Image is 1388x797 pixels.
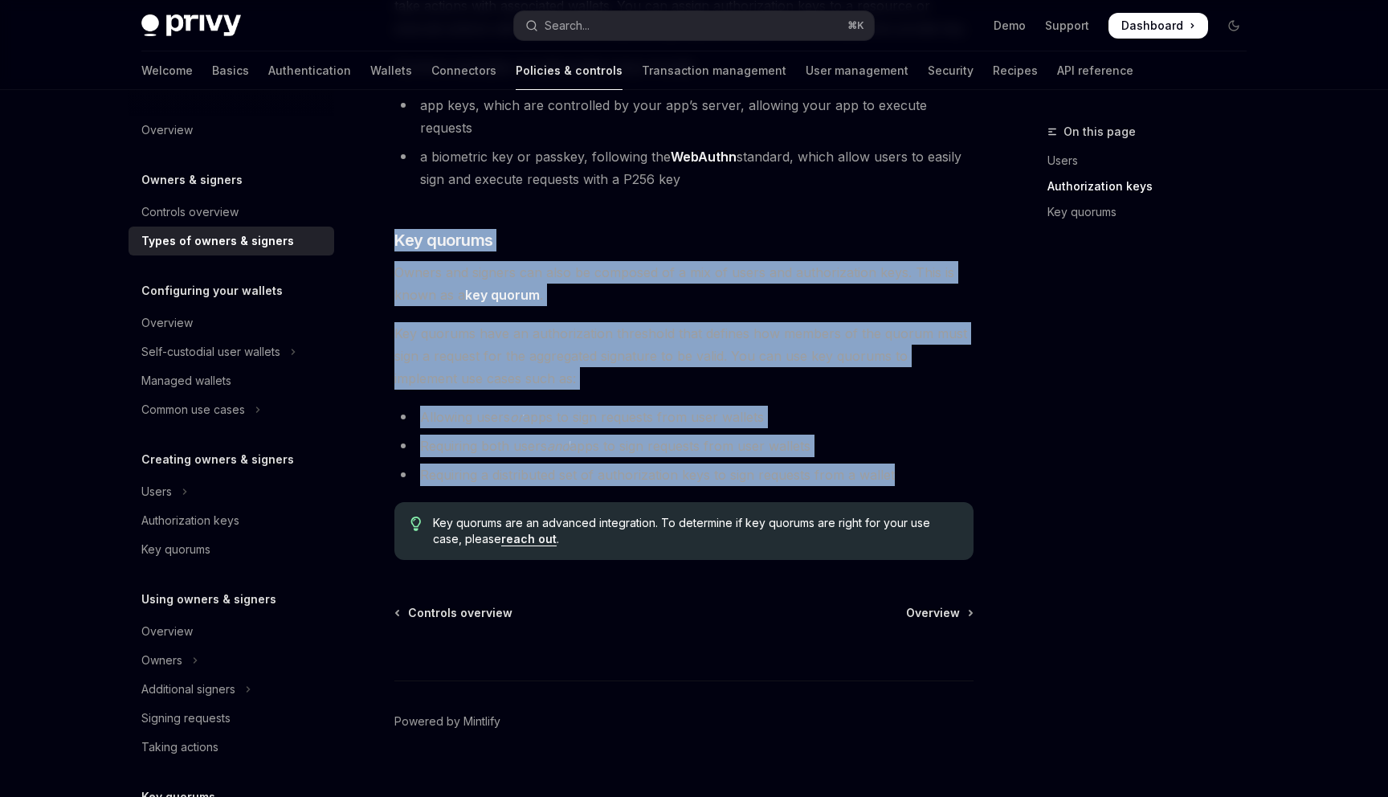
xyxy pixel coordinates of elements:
a: Key quorums [1047,199,1259,225]
li: Allowing users apps to sign requests from user wallets [394,406,974,428]
a: Security [928,51,974,90]
div: Authorization keys [141,511,239,530]
a: API reference [1057,51,1133,90]
button: Toggle Common use cases section [129,395,334,424]
a: Signing requests [129,704,334,733]
div: Self-custodial user wallets [141,342,280,362]
span: Key quorums have an authorization threshold that defines how members of the quorum must sign a re... [394,322,974,390]
a: Users [1047,148,1259,174]
div: Taking actions [141,738,218,757]
span: ⌘ K [847,19,864,32]
li: app keys, which are controlled by your app’s server, allowing your app to execute requests [394,94,974,139]
a: WebAuthn [671,149,737,166]
strong: key quorum [465,287,540,303]
div: Key quorums [141,540,210,559]
span: Owners and signers can also be composed of a mix of users and authorization keys. This is known a... [394,261,974,306]
a: User management [806,51,908,90]
div: Search... [545,16,590,35]
a: Controls overview [129,198,334,227]
a: Demo [994,18,1026,34]
a: Welcome [141,51,193,90]
a: Wallets [370,51,412,90]
span: Overview [906,605,960,621]
span: On this page [1063,122,1136,141]
a: Basics [212,51,249,90]
div: Types of owners & signers [141,231,294,251]
a: Policies & controls [516,51,623,90]
div: Overview [141,622,193,641]
a: reach out [501,532,557,546]
img: dark logo [141,14,241,37]
em: or [510,409,523,425]
div: Overview [141,313,193,333]
a: Overview [129,617,334,646]
a: Key quorums [129,535,334,564]
svg: Tip [410,517,422,531]
a: Overview [129,116,334,145]
a: Authorization keys [1047,174,1259,199]
div: Owners [141,651,182,670]
h5: Using owners & signers [141,590,276,609]
a: Recipes [993,51,1038,90]
div: Managed wallets [141,371,231,390]
a: Overview [129,309,334,337]
em: and [547,438,569,454]
span: Key quorums are an advanced integration. To determine if key quorums are right for your use case,... [433,515,957,547]
h5: Creating owners & signers [141,450,294,469]
span: Dashboard [1121,18,1183,34]
button: Toggle Owners section [129,646,334,675]
div: Overview [141,121,193,140]
div: Users [141,482,172,501]
a: Overview [906,605,972,621]
button: Toggle dark mode [1221,13,1247,39]
li: Requiring a distributed set of authorization keys to sign requests from a wallet [394,464,974,486]
div: Signing requests [141,709,231,728]
h5: Configuring your wallets [141,281,283,300]
a: Taking actions [129,733,334,762]
span: Controls overview [408,605,512,621]
a: Types of owners & signers [129,227,334,255]
a: Powered by Mintlify [394,713,500,730]
li: Requiring both users apps to sign requests from user wallets [394,435,974,457]
a: Authorization keys [129,506,334,535]
a: Transaction management [642,51,786,90]
a: Support [1045,18,1089,34]
a: Authentication [268,51,351,90]
button: Toggle Users section [129,477,334,506]
a: Connectors [431,51,496,90]
a: Managed wallets [129,366,334,395]
button: Open search [514,11,874,40]
li: a biometric key or passkey, following the standard, which allow users to easily sign and execute ... [394,145,974,190]
h5: Owners & signers [141,170,243,190]
span: Key quorums [394,229,493,251]
button: Toggle Additional signers section [129,675,334,704]
div: Controls overview [141,202,239,222]
button: Toggle Self-custodial user wallets section [129,337,334,366]
a: Dashboard [1108,13,1208,39]
div: Additional signers [141,680,235,699]
div: Common use cases [141,400,245,419]
a: Controls overview [396,605,512,621]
